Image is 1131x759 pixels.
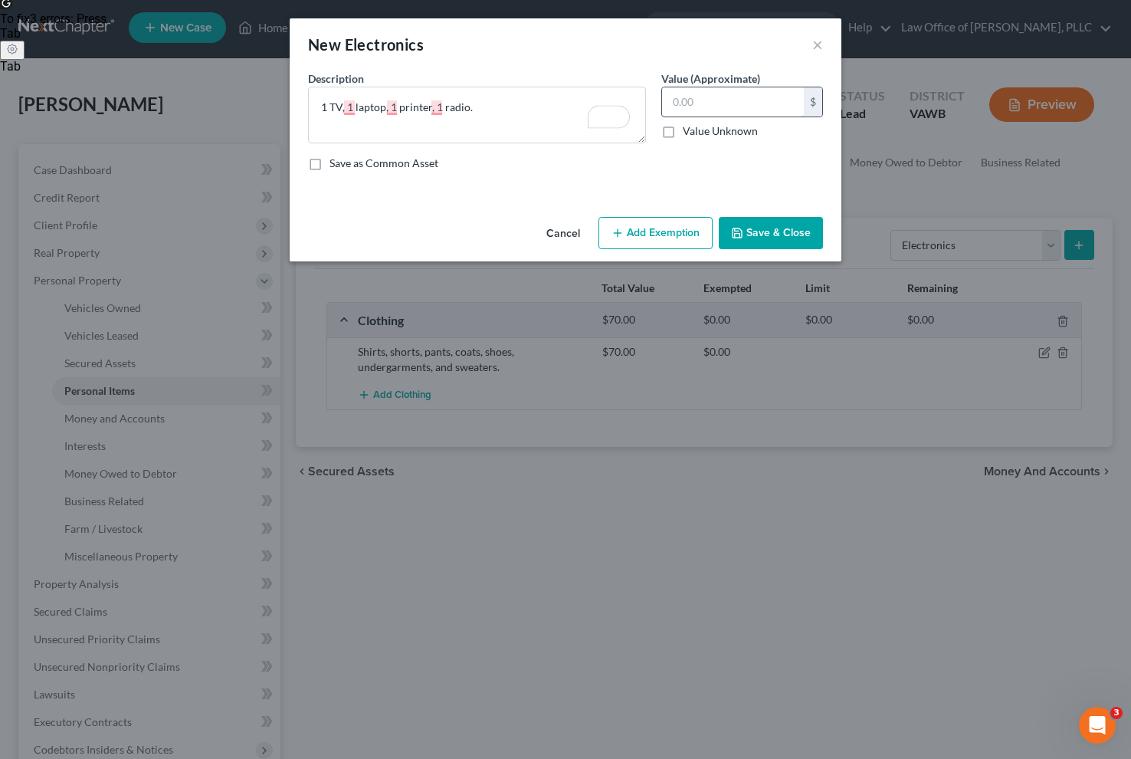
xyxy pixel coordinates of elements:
label: Save as Common Asset [329,156,438,171]
button: Save & Close [719,217,823,249]
iframe: Intercom live chat [1079,707,1116,744]
span: Description [308,72,364,85]
label: Value Unknown [683,123,758,139]
input: 0.00 [662,87,804,117]
button: Cancel [534,219,592,249]
textarea: To enrich screen reader interactions, please activate Accessibility in Grammarly extension settings [308,87,646,143]
span: 3 [1110,707,1123,719]
div: $ [804,87,822,117]
button: Add Exemption [598,217,713,249]
label: Value (Approximate) [661,71,760,87]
